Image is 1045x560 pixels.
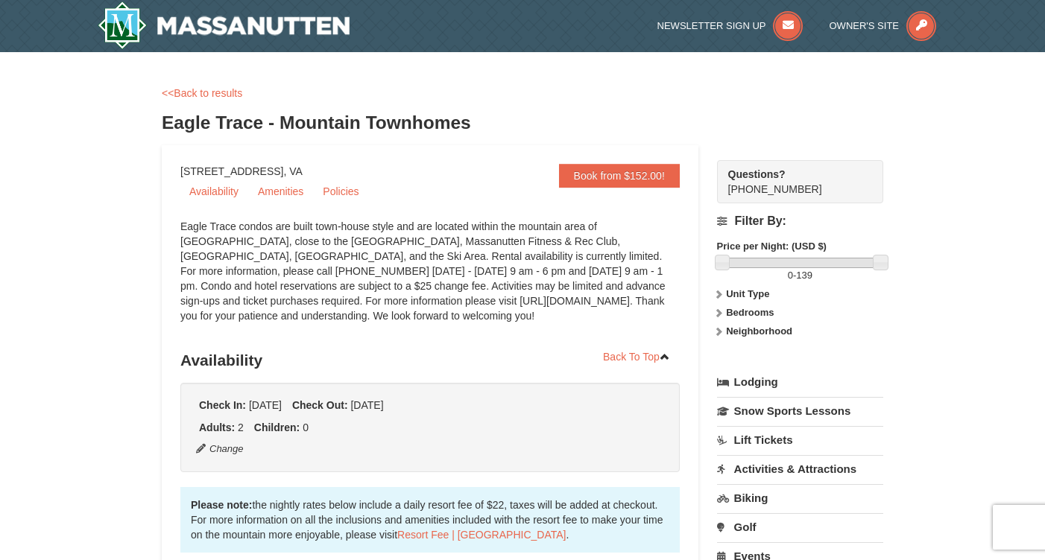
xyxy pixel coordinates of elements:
a: Newsletter Sign Up [657,20,804,31]
strong: Check In: [199,399,246,411]
span: 0 [788,270,793,281]
a: Activities & Attractions [717,455,883,483]
h4: Filter By: [717,214,883,228]
a: Owner's Site [830,20,937,31]
a: Policies [314,180,367,203]
strong: Children: [254,421,300,433]
h3: Eagle Trace - Mountain Townhomes [162,108,883,138]
strong: Please note: [191,499,252,511]
button: Change [195,441,244,457]
div: Eagle Trace condos are built town-house style and are located within the mountain area of [GEOGRA... [180,219,680,338]
strong: Unit Type [726,288,769,299]
strong: Questions? [728,168,786,180]
span: 0 [303,421,309,433]
a: Lodging [717,369,883,395]
span: Owner's Site [830,20,900,31]
a: Golf [717,513,883,541]
a: Resort Fee | [GEOGRAPHIC_DATA] [397,529,566,541]
strong: Bedrooms [726,307,774,318]
a: Amenities [249,180,312,203]
span: 2 [238,421,244,433]
div: the nightly rates below include a daily resort fee of $22, taxes will be added at checkout. For m... [180,487,680,553]
span: [PHONE_NUMBER] [728,167,856,195]
span: Newsletter Sign Up [657,20,766,31]
a: Book from $152.00! [559,164,680,188]
strong: Adults: [199,421,235,433]
img: Massanutten Resort Logo [98,1,350,49]
strong: Check Out: [292,399,348,411]
span: [DATE] [350,399,383,411]
a: Availability [180,180,247,203]
a: Biking [717,484,883,512]
strong: Price per Night: (USD $) [717,241,827,252]
label: - [717,268,883,283]
a: <<Back to results [162,87,242,99]
span: 139 [796,270,812,281]
strong: Neighborhood [726,325,792,337]
a: Snow Sports Lessons [717,397,883,424]
h3: Availability [180,346,680,375]
a: Massanutten Resort [98,1,350,49]
a: Lift Tickets [717,426,883,454]
span: [DATE] [249,399,282,411]
a: Back To Top [593,346,680,368]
